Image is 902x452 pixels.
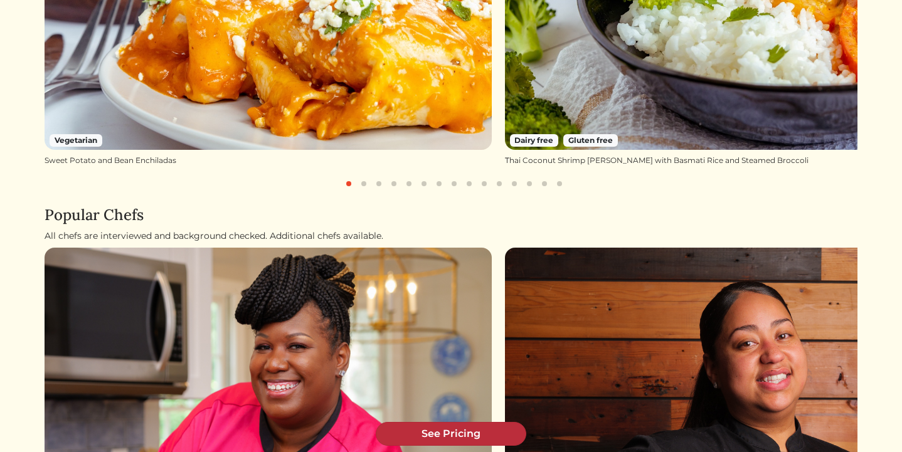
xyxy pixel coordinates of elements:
span: Gluten free [563,134,618,147]
h4: Popular Chefs [45,206,857,224]
div: Sweet Potato and Bean Enchiladas [45,155,492,166]
span: Vegetarian [50,134,102,147]
span: Dairy free [510,134,559,147]
div: All chefs are interviewed and background checked. Additional chefs available. [45,229,857,243]
a: See Pricing [376,422,526,446]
